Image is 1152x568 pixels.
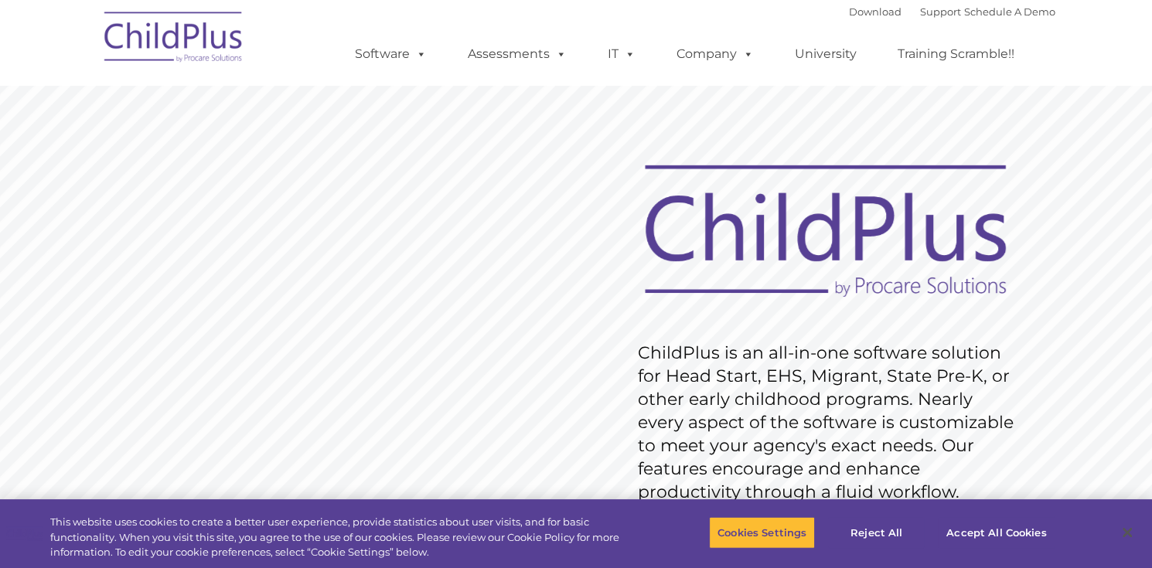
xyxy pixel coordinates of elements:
a: Support [920,5,961,18]
button: Close [1110,515,1144,549]
button: Accept All Cookies [938,516,1055,549]
img: ChildPlus by Procare Solutions [97,1,251,78]
button: Cookies Settings [709,516,815,549]
a: University [779,39,872,70]
a: Assessments [452,39,582,70]
a: Download [849,5,901,18]
button: Reject All [828,516,925,549]
div: This website uses cookies to create a better user experience, provide statistics about user visit... [50,515,634,560]
a: IT [592,39,651,70]
font: | [849,5,1055,18]
a: Training Scramble!! [882,39,1030,70]
a: Company [661,39,769,70]
rs-layer: ChildPlus is an all-in-one software solution for Head Start, EHS, Migrant, State Pre-K, or other ... [638,342,1021,504]
a: Software [339,39,442,70]
a: Schedule A Demo [964,5,1055,18]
